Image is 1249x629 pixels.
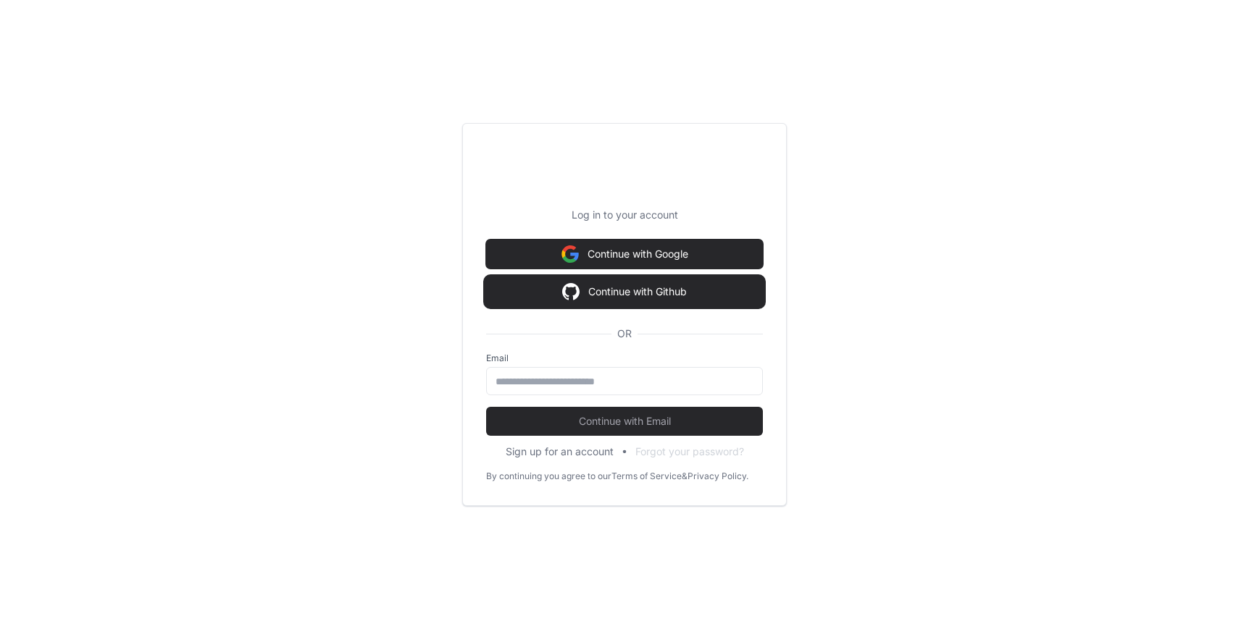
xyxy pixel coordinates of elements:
button: Sign up for an account [506,444,614,459]
p: Log in to your account [486,208,763,222]
button: Continue with Email [486,407,763,436]
span: OR [611,326,638,341]
img: Sign in with google [561,240,579,269]
img: Sign in with google [562,277,580,306]
a: Terms of Service [611,470,682,482]
span: Continue with Email [486,414,763,429]
button: Continue with Github [486,277,763,306]
div: & [682,470,688,482]
button: Continue with Google [486,240,763,269]
div: By continuing you agree to our [486,470,611,482]
label: Email [486,353,763,364]
a: Privacy Policy. [688,470,748,482]
button: Forgot your password? [635,444,744,459]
